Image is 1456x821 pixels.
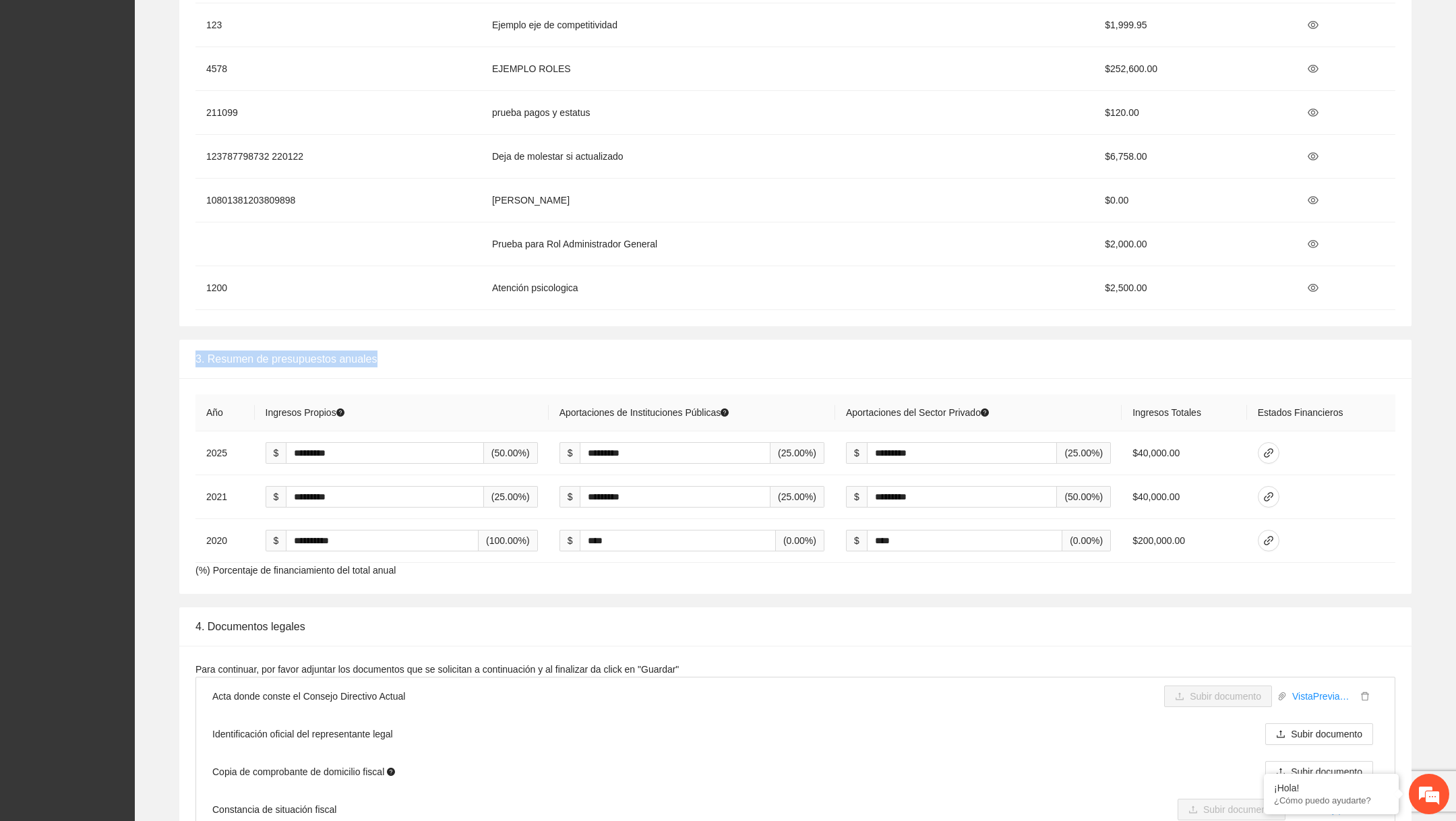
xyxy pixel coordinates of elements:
th: Ingresos Totales [1122,394,1246,431]
span: eye [1303,107,1323,118]
span: eye [1303,63,1323,74]
span: question-circle [721,408,729,417]
span: eye [1303,282,1323,293]
td: 123 [195,3,481,47]
button: eye [1302,146,1324,167]
td: 2020 [195,519,255,563]
li: Identificación oficial del representante legal [196,715,1395,753]
span: eye [1303,239,1323,249]
button: uploadSubir documento [1178,799,1285,820]
span: eye [1303,195,1323,206]
td: prueba pagos y estatus [481,91,1094,135]
td: $200,000.00 [1122,519,1246,563]
span: $ [846,442,867,464]
td: $2,500.00 [1094,266,1292,310]
span: (0.00%) [1062,530,1111,551]
span: (50.00%) [484,442,538,464]
td: 123787798732 220122 [195,135,481,179]
span: link [1258,448,1279,458]
td: 1200 [195,266,481,310]
button: eye [1302,58,1324,80]
span: $ [266,530,286,551]
td: 10801381203809898 [195,179,481,222]
td: $1,999.95 [1094,3,1292,47]
span: paper-clip [1277,692,1287,701]
span: question-circle [387,768,395,776]
td: $40,000.00 [1122,431,1246,475]
td: 4578 [195,47,481,91]
span: $ [846,486,867,508]
td: 2021 [195,475,255,519]
td: 211099 [195,91,481,135]
span: $ [846,530,867,551]
div: Minimizar ventana de chat en vivo [221,7,253,39]
td: $252,600.00 [1094,47,1292,91]
td: 2025 [195,431,255,475]
a: VistaPrevia_5.pdf [1287,689,1357,704]
span: uploadSubir documento [1265,766,1373,777]
span: upload [1276,729,1285,740]
span: $ [559,530,580,551]
span: link [1258,535,1279,546]
span: Subir documento [1291,764,1362,779]
button: eye [1302,189,1324,211]
span: $ [266,442,286,464]
span: (25.00%) [770,486,824,508]
button: uploadSubir documento [1265,761,1373,783]
td: $0.00 [1094,179,1292,222]
div: 3. Resumen de presupuestos anuales [195,340,1395,378]
span: (25.00%) [484,486,538,508]
span: Estamos en línea. [78,180,186,316]
span: $ [266,486,286,508]
span: uploadSubir documento [1265,729,1373,739]
td: Deja de molestar si actualizado [481,135,1094,179]
span: Aportaciones de Instituciones Públicas [559,407,729,418]
span: question-circle [981,408,989,417]
td: Ejemplo eje de competitividad [481,3,1094,47]
div: ¡Hola! [1274,783,1389,793]
span: (0.00%) [776,530,824,551]
td: EJEMPLO ROLES [481,47,1094,91]
span: (50.00%) [1057,486,1111,508]
span: eye [1303,20,1323,30]
span: (100.00%) [479,530,538,551]
th: Estados Financieros [1247,394,1395,431]
button: uploadSubir documento [1164,686,1272,707]
button: eye [1302,233,1324,255]
span: eye [1303,151,1323,162]
textarea: Escriba su mensaje y pulse “Intro” [7,368,257,415]
span: $ [559,442,580,464]
p: ¿Cómo puedo ayudarte? [1274,795,1389,805]
span: link [1258,491,1279,502]
span: $ [559,486,580,508]
th: Año [195,394,255,431]
button: eye [1302,14,1324,36]
td: Prueba para Rol Administrador General [481,222,1094,266]
span: Subir documento [1291,727,1362,741]
span: Aportaciones del Sector Privado [846,407,989,418]
button: uploadSubir documento [1265,723,1373,745]
span: question-circle [336,408,344,417]
div: 4. Documentos legales [195,607,1395,646]
span: (25.00%) [770,442,824,464]
span: Para continuar, por favor adjuntar los documentos que se solicitan a continuación y al finalizar ... [195,664,679,675]
span: delete [1358,692,1372,701]
button: link [1258,530,1279,551]
button: link [1258,486,1279,508]
td: Atención psicologica [481,266,1094,310]
td: $40,000.00 [1122,475,1246,519]
span: Ingresos Propios [266,407,344,418]
td: $6,758.00 [1094,135,1292,179]
div: Chatee con nosotros ahora [70,69,226,86]
button: delete [1357,689,1373,704]
span: upload [1276,767,1285,778]
span: (25.00%) [1057,442,1111,464]
span: uploadSubir documento [1164,691,1272,702]
td: $120.00 [1094,91,1292,135]
td: [PERSON_NAME] [481,179,1094,222]
td: $2,000.00 [1094,222,1292,266]
span: Copia de comprobante de domicilio fiscal [212,764,395,779]
div: (%) Porcentaje de financiamiento del total anual [179,378,1412,594]
button: link [1258,442,1279,464]
li: Acta donde conste el Consejo Directivo Actual [196,677,1395,715]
